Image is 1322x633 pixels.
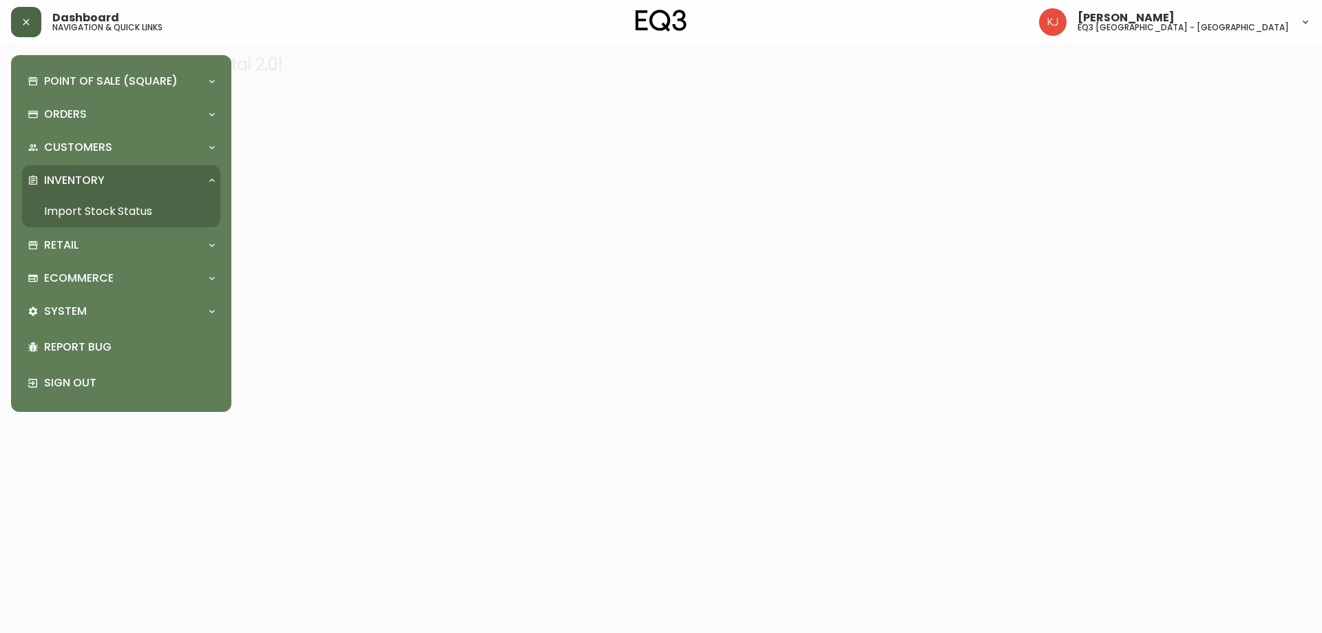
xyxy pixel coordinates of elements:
div: Report Bug [22,329,220,365]
p: Orders [44,107,87,122]
p: Customers [44,140,112,155]
p: System [44,304,87,319]
div: Inventory [22,165,220,196]
a: Import Stock Status [22,196,220,227]
p: Report Bug [44,340,215,355]
p: Sign Out [44,375,215,391]
p: Point of Sale (Square) [44,74,178,89]
div: System [22,296,220,326]
p: Retail [44,238,78,253]
h5: eq3 [GEOGRAPHIC_DATA] - [GEOGRAPHIC_DATA] [1078,23,1289,32]
span: [PERSON_NAME] [1078,12,1175,23]
img: 24a625d34e264d2520941288c4a55f8e [1039,8,1067,36]
div: Orders [22,99,220,129]
div: Retail [22,230,220,260]
img: logo [636,10,686,32]
div: Customers [22,132,220,163]
div: Sign Out [22,365,220,401]
div: Ecommerce [22,263,220,293]
div: Point of Sale (Square) [22,66,220,96]
p: Ecommerce [44,271,114,286]
p: Inventory [44,173,105,188]
h5: navigation & quick links [52,23,162,32]
span: Dashboard [52,12,119,23]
